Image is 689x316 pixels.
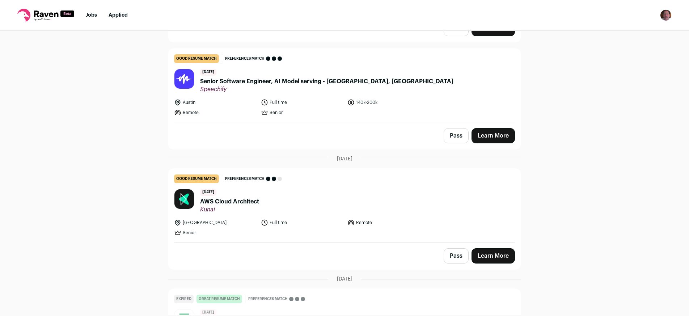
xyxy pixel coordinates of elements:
[174,99,257,106] li: Austin
[472,248,515,264] a: Learn More
[174,109,257,116] li: Remote
[174,219,257,226] li: [GEOGRAPHIC_DATA]
[174,69,194,89] img: 59b05ed76c69f6ff723abab124283dfa738d80037756823f9fc9e3f42b66bce3.jpg
[261,219,343,226] li: Full time
[347,99,430,106] li: 140k-200k
[174,189,194,209] img: 9eb1d323dcea952482342c2679ae22917db5e54156ce3a9acdf5cd66c057e7ba.jpg
[196,295,242,303] div: great resume match
[248,295,288,303] span: Preferences match
[200,309,216,316] span: [DATE]
[472,128,515,143] a: Learn More
[225,55,265,62] span: Preferences match
[444,248,469,264] button: Pass
[109,13,128,18] a: Applied
[200,206,259,213] span: Kunai
[200,197,259,206] span: AWS Cloud Architect
[168,49,521,122] a: good resume match Preferences match [DATE] Senior Software Engineer, AI Model serving - [GEOGRAPH...
[200,69,216,76] span: [DATE]
[174,174,219,183] div: good resume match
[225,175,265,182] span: Preferences match
[261,99,343,106] li: Full time
[337,155,352,163] span: [DATE]
[174,54,219,63] div: good resume match
[337,275,352,283] span: [DATE]
[347,219,430,226] li: Remote
[200,86,453,93] span: Speechify
[168,169,521,242] a: good resume match Preferences match [DATE] AWS Cloud Architect Kunai [GEOGRAPHIC_DATA] Full time ...
[660,9,672,21] img: 14410719-medium_jpg
[261,109,343,116] li: Senior
[200,189,216,196] span: [DATE]
[174,229,257,236] li: Senior
[444,128,469,143] button: Pass
[174,295,194,303] div: Expired
[200,77,453,86] span: Senior Software Engineer, AI Model serving - [GEOGRAPHIC_DATA], [GEOGRAPHIC_DATA]
[660,9,672,21] button: Open dropdown
[86,13,97,18] a: Jobs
